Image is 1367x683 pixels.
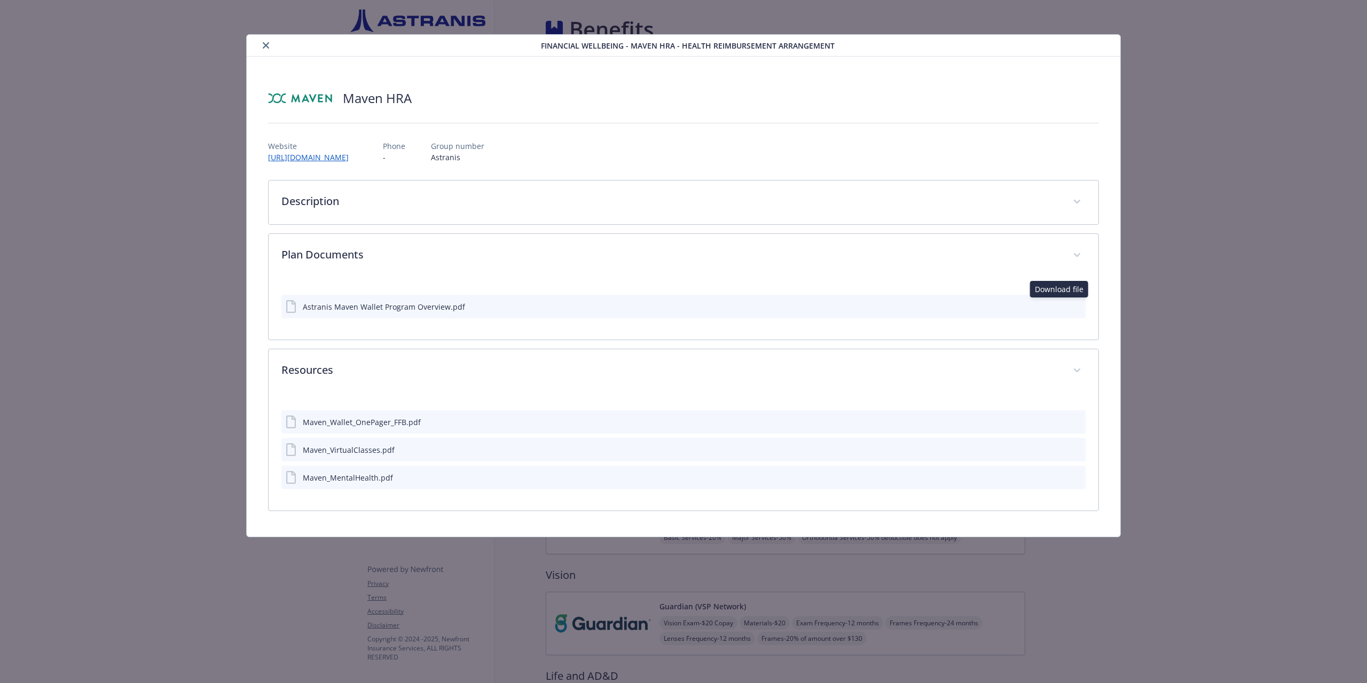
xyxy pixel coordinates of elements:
[383,140,405,152] p: Phone
[281,193,1060,209] p: Description
[137,34,1230,537] div: details for plan Financial Wellbeing - Maven HRA - Health Reimbursement Arrangement
[1072,417,1081,428] button: preview file
[281,362,1060,378] p: Resources
[281,247,1060,263] p: Plan Documents
[269,393,1098,511] div: Resources
[1055,301,1063,312] button: download file
[541,40,835,51] span: Financial Wellbeing - Maven HRA - Health Reimbursement Arrangement
[269,278,1098,340] div: Plan Documents
[1072,472,1081,483] button: preview file
[303,472,393,483] div: Maven_MentalHealth.pdf
[1055,444,1063,456] button: download file
[303,301,465,312] div: Astranis Maven Wallet Program Overview.pdf
[268,140,357,152] p: Website
[303,444,395,456] div: Maven_VirtualClasses.pdf
[1072,444,1081,456] button: preview file
[303,417,421,428] div: Maven_Wallet_OnePager_FFB.pdf
[343,89,412,107] h2: Maven HRA
[431,152,484,163] p: Astranis
[268,82,332,114] img: Maven
[431,140,484,152] p: Group number
[1072,301,1081,312] button: preview file
[269,180,1098,224] div: Description
[268,152,357,162] a: [URL][DOMAIN_NAME]
[269,349,1098,393] div: Resources
[1030,281,1088,297] div: Download file
[260,39,272,52] button: close
[1055,417,1063,428] button: download file
[1055,472,1063,483] button: download file
[383,152,405,163] p: -
[269,234,1098,278] div: Plan Documents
